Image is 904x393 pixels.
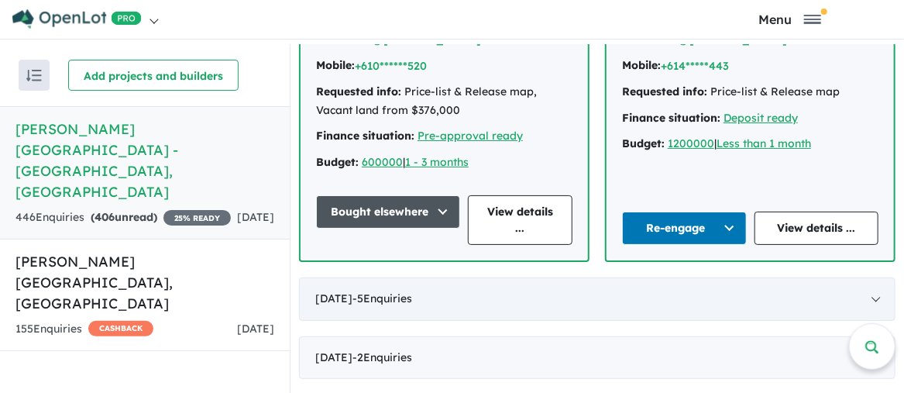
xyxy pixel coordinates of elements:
h5: [PERSON_NAME][GEOGRAPHIC_DATA] - [GEOGRAPHIC_DATA] , [GEOGRAPHIC_DATA] [15,119,274,202]
div: 446 Enquir ies [15,209,231,227]
strong: Mobile: [316,58,355,72]
strong: Requested info: [316,84,401,98]
span: 406 [95,210,115,224]
strong: ( unread) [91,210,157,224]
a: View details ... [754,212,879,245]
div: 155 Enquir ies [15,320,153,339]
a: View details ... [468,195,572,245]
strong: Budget: [622,136,665,150]
img: sort.svg [26,70,42,81]
strong: Mobile: [622,58,661,72]
button: Bought elsewhere [316,195,460,229]
strong: Finance situation: [622,111,720,125]
button: Add projects and builders [68,60,239,91]
a: Pre-approval ready [418,129,523,143]
span: - 2 Enquir ies [352,350,412,364]
div: | [622,135,878,153]
strong: Finance situation: [316,129,414,143]
span: CASHBACK [88,321,153,336]
a: 600000 [362,155,403,169]
div: [DATE] [299,278,895,321]
h5: [PERSON_NAME][GEOGRAPHIC_DATA] , [GEOGRAPHIC_DATA] [15,251,274,314]
img: Openlot PRO Logo White [12,9,142,29]
strong: Requested info: [622,84,707,98]
div: [DATE] [299,336,895,380]
span: [DATE] [237,210,274,224]
div: | [316,153,572,172]
button: Toggle navigation [680,12,900,26]
span: 25 % READY [163,210,231,226]
a: 1200000 [668,136,714,150]
button: Re-engage [622,212,747,245]
a: Less than 1 month [717,136,811,150]
a: 1 - 3 months [405,155,469,169]
a: Deposit ready [724,111,798,125]
div: Price-list & Release map [622,83,878,102]
span: - 5 Enquir ies [352,291,412,305]
span: [DATE] [237,322,274,336]
strong: Budget: [316,155,359,169]
div: Price-list & Release map, Vacant land from $376,000 [316,83,572,120]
